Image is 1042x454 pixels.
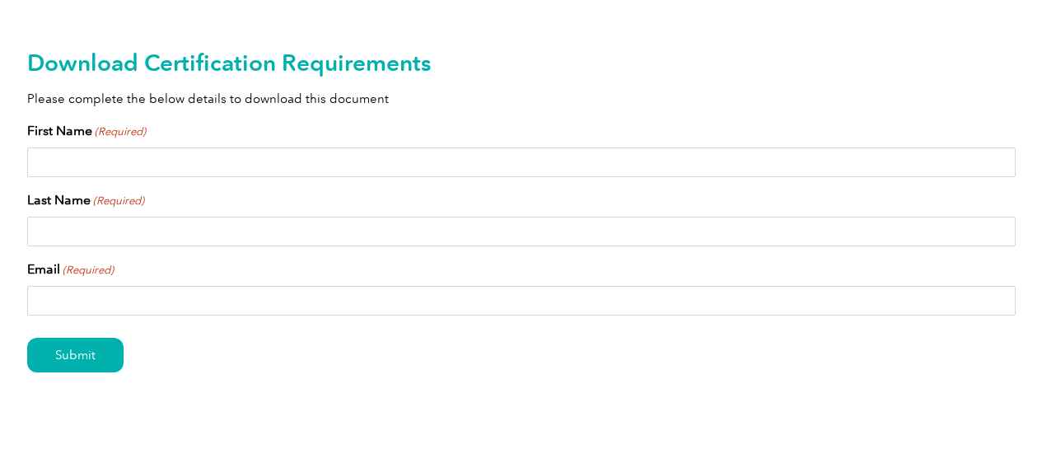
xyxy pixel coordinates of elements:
[27,338,124,372] input: Submit
[27,260,114,279] label: Email
[27,49,1016,76] h2: Download Certification Requirements
[27,190,144,210] label: Last Name
[27,121,146,141] label: First Name
[61,262,114,278] span: (Required)
[27,90,1016,108] p: Please complete the below details to download this document
[93,124,146,140] span: (Required)
[91,193,144,209] span: (Required)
